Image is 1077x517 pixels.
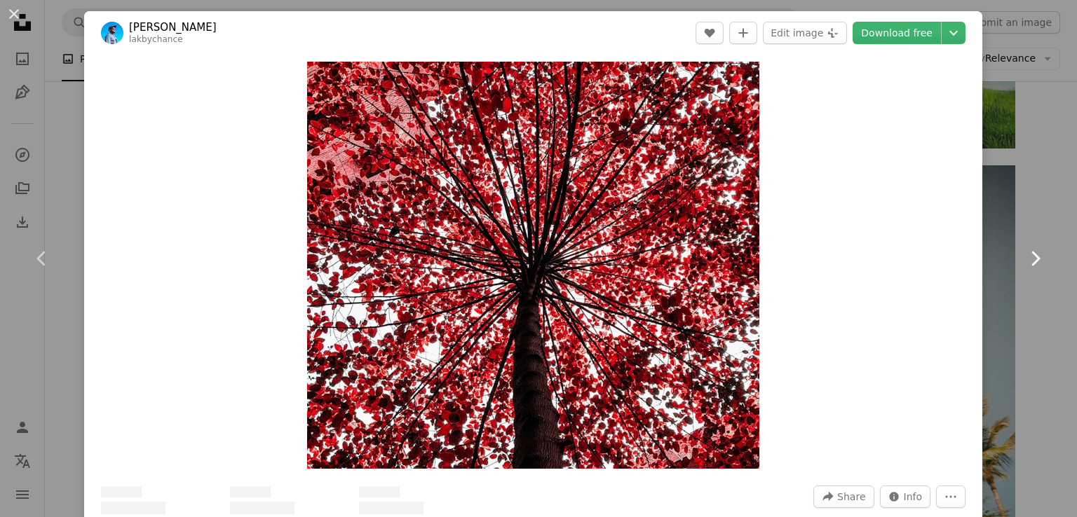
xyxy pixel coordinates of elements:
[129,20,217,34] a: [PERSON_NAME]
[359,502,424,514] span: ––– –––– ––––
[129,34,183,44] a: lakbychance
[904,486,923,507] span: Info
[853,22,941,44] a: Download free
[307,62,759,469] img: a tree with red leaves
[880,485,931,508] button: Stats about this image
[101,502,165,514] span: ––– –––– ––––
[942,22,966,44] button: Choose download size
[813,485,874,508] button: Share this image
[230,502,294,514] span: ––– –––– ––––
[230,486,271,497] span: ––– –– ––
[359,486,400,497] span: ––– –– ––
[696,22,724,44] button: Like
[993,191,1077,326] a: Next
[837,486,865,507] span: Share
[307,62,759,469] button: Zoom in on this image
[101,22,123,44] img: Go to Lakshya Thakur's profile
[936,485,966,508] button: More Actions
[729,22,757,44] button: Add to Collection
[101,486,142,497] span: ––– –– ––
[763,22,847,44] button: Edit image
